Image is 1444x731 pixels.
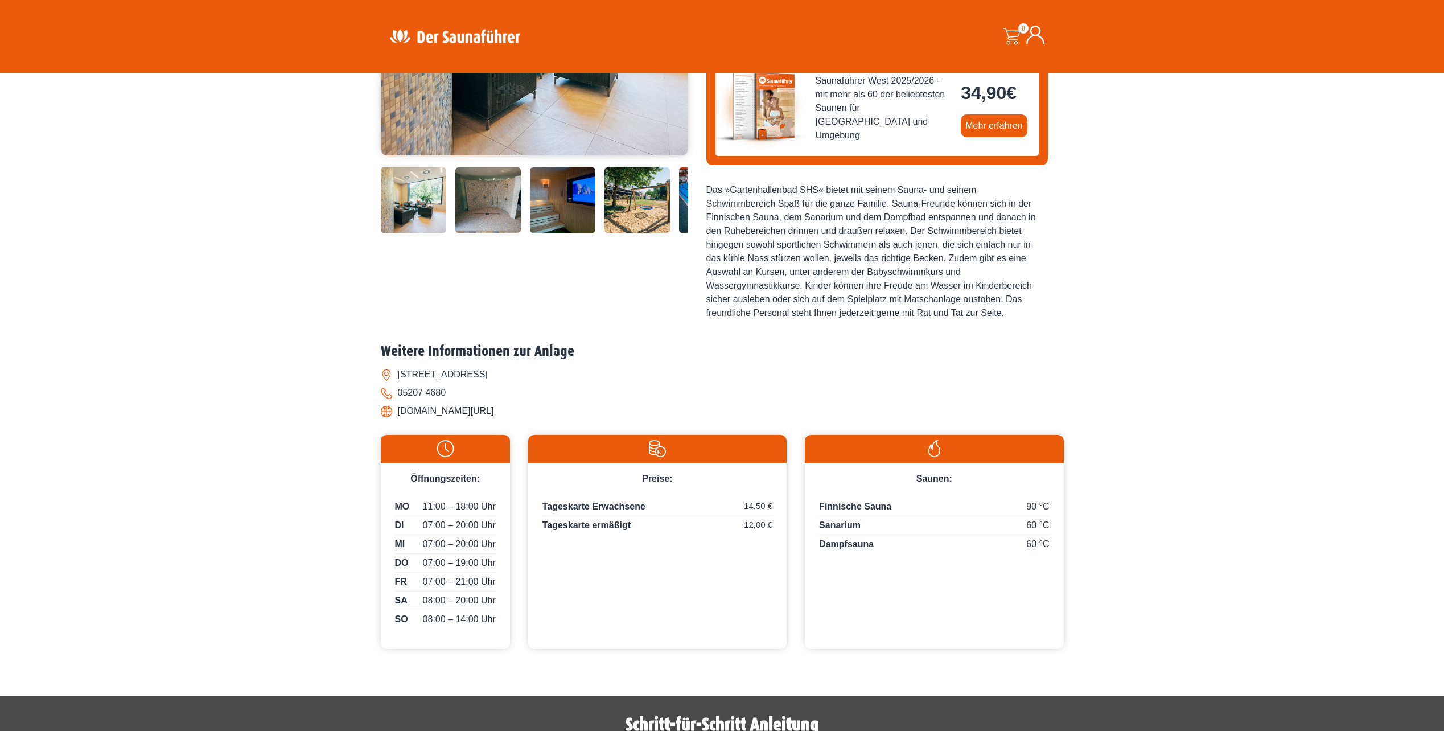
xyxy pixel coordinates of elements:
[715,61,807,152] img: der-saunafuehrer-2025-west.jpg
[423,519,496,532] span: 07:00 – 20:00 Uhr
[916,474,952,483] span: Saunen:
[542,519,772,532] p: Tageskarte ermäßigt
[1006,83,1017,103] span: €
[423,556,496,570] span: 07:00 – 19:00 Uhr
[381,402,1064,420] li: [DOMAIN_NAME][URL]
[395,500,410,514] span: MO
[410,474,480,483] span: Öffnungszeiten:
[819,502,891,511] span: Finnische Sauna
[811,440,1058,457] img: Flamme-weiss.svg
[381,365,1064,384] li: [STREET_ADDRESS]
[395,594,408,607] span: SA
[1026,537,1049,551] span: 60 °C
[386,440,504,457] img: Uhr-weiss.svg
[642,474,672,483] span: Preise:
[423,575,496,589] span: 07:00 – 21:00 Uhr
[1018,23,1029,34] span: 0
[744,500,772,513] span: 14,50 €
[395,575,407,589] span: FR
[395,556,409,570] span: DO
[706,183,1048,320] div: Das »Gartenhallenbad SHS« bietet mit seinem Sauna- und seinem Schwimmbereich Spaß für die ganze F...
[423,537,496,551] span: 07:00 – 20:00 Uhr
[542,500,772,516] p: Tageskarte Erwachsene
[423,613,496,626] span: 08:00 – 14:00 Uhr
[961,114,1027,137] a: Mehr erfahren
[423,500,496,514] span: 11:00 – 18:00 Uhr
[381,343,1064,360] h2: Weitere Informationen zur Anlage
[819,520,861,530] span: Sanarium
[1026,519,1049,532] span: 60 °C
[961,83,1017,103] bdi: 34,90
[534,440,781,457] img: Preise-weiss.svg
[744,519,772,532] span: 12,00 €
[816,74,952,142] span: Saunaführer West 2025/2026 - mit mehr als 60 der beliebtesten Saunen für [GEOGRAPHIC_DATA] und Um...
[381,384,1064,402] li: 05207 4680
[395,519,404,532] span: DI
[819,539,874,549] span: Dampfsauna
[1026,500,1049,514] span: 90 °C
[395,613,408,626] span: SO
[423,594,496,607] span: 08:00 – 20:00 Uhr
[395,537,405,551] span: MI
